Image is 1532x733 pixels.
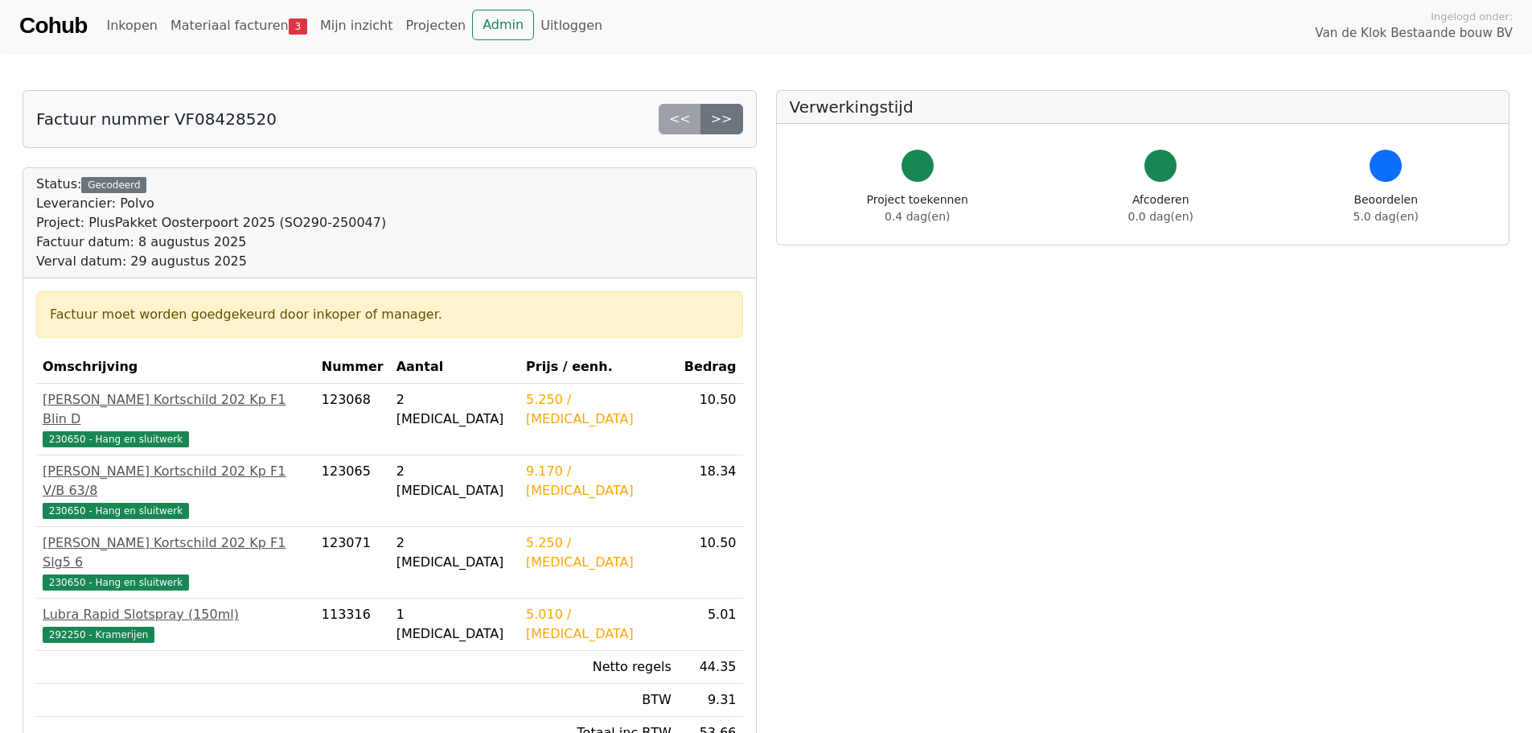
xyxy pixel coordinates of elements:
[43,462,309,520] a: [PERSON_NAME] Kortschild 202 Kp F1 V/B 63/8230650 - Hang en sluitwerk
[43,574,189,591] span: 230650 - Hang en sluitwerk
[885,210,950,223] span: 0.4 dag(en)
[43,605,309,624] div: Lubra Rapid Slotspray (150ml)
[678,351,743,384] th: Bedrag
[81,177,146,193] div: Gecodeerd
[520,351,678,384] th: Prijs / eenh.
[396,462,513,500] div: 2 [MEDICAL_DATA]
[534,10,609,42] a: Uitloggen
[314,10,400,42] a: Mijn inzicht
[526,605,672,644] div: 5.010 / [MEDICAL_DATA]
[289,19,307,35] span: 3
[399,10,472,42] a: Projecten
[36,175,386,271] div: Status:
[867,191,968,225] div: Project toekennen
[43,627,154,643] span: 292250 - Kramerijen
[50,305,729,324] div: Factuur moet worden goedgekeurd door inkoper of manager.
[36,351,315,384] th: Omschrijving
[43,390,309,448] a: [PERSON_NAME] Kortschild 202 Kp F1 Blin D230650 - Hang en sluitwerk
[1431,9,1513,24] span: Ingelogd onder:
[678,527,743,599] td: 10.50
[315,351,390,384] th: Nummer
[790,97,1497,117] h5: Verwerkingstijd
[520,651,678,684] td: Netto regels
[315,599,390,651] td: 113316
[43,533,309,591] a: [PERSON_NAME] Kortschild 202 Kp F1 Slg5 6230650 - Hang en sluitwerk
[526,533,672,572] div: 5.250 / [MEDICAL_DATA]
[19,6,87,45] a: Cohub
[1315,24,1513,43] span: Van de Klok Bestaande bouw BV
[43,390,309,429] div: [PERSON_NAME] Kortschild 202 Kp F1 Blin D
[315,384,390,455] td: 123068
[1128,191,1193,225] div: Afcoderen
[100,10,163,42] a: Inkopen
[43,503,189,519] span: 230650 - Hang en sluitwerk
[164,10,314,42] a: Materiaal facturen3
[526,390,672,429] div: 5.250 / [MEDICAL_DATA]
[36,194,386,213] div: Leverancier: Polvo
[43,431,189,447] span: 230650 - Hang en sluitwerk
[1353,191,1419,225] div: Beoordelen
[43,462,309,500] div: [PERSON_NAME] Kortschild 202 Kp F1 V/B 63/8
[396,390,513,429] div: 2 [MEDICAL_DATA]
[36,233,386,252] div: Factuur datum: 8 augustus 2025
[315,455,390,527] td: 123065
[43,533,309,572] div: [PERSON_NAME] Kortschild 202 Kp F1 Slg5 6
[1128,210,1193,223] span: 0.0 dag(en)
[36,252,386,271] div: Verval datum: 29 augustus 2025
[526,462,672,500] div: 9.170 / [MEDICAL_DATA]
[700,104,743,134] a: >>
[678,599,743,651] td: 5.01
[315,527,390,599] td: 123071
[472,10,534,40] a: Admin
[678,651,743,684] td: 44.35
[36,213,386,233] div: Project: PlusPakket Oosterpoort 2025 (SO290-250047)
[520,684,678,717] td: BTW
[678,455,743,527] td: 18.34
[43,605,309,644] a: Lubra Rapid Slotspray (150ml)292250 - Kramerijen
[396,533,513,572] div: 2 [MEDICAL_DATA]
[1353,210,1419,223] span: 5.0 dag(en)
[36,109,277,129] h5: Factuur nummer VF08428520
[678,384,743,455] td: 10.50
[390,351,520,384] th: Aantal
[396,605,513,644] div: 1 [MEDICAL_DATA]
[678,684,743,717] td: 9.31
